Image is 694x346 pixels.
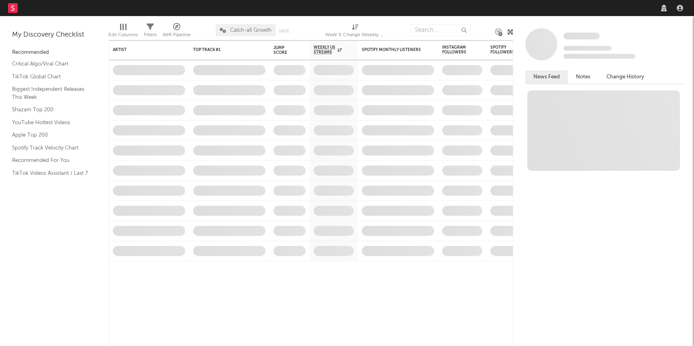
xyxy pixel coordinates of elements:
[598,70,652,84] button: Change History
[12,169,88,185] a: TikTok Videos Assistant / Last 7 Days - Top
[568,70,598,84] button: Notes
[362,47,422,52] div: Spotify Monthly Listeners
[12,156,88,165] a: Recommended For You
[12,118,88,127] a: YouTube Hottest Videos
[325,30,386,40] div: WoW % Change (Weekly US Streams)
[12,105,88,114] a: Shazam Top 200
[230,28,271,33] span: Catch-all Growth
[314,45,335,55] span: Weekly US Streams
[12,30,96,40] div: My Discovery Checklist
[193,47,253,52] div: Top Track #1
[12,72,88,81] a: TikTok Global Chart
[144,30,157,40] div: Filters
[410,24,471,36] input: Search...
[563,54,635,59] span: 0 fans last week
[525,70,568,84] button: News Feed
[108,30,138,40] div: Edit Columns
[12,59,88,68] a: Critical Algo/Viral Chart
[108,20,138,43] div: Edit Columns
[274,45,294,55] div: Jump Score
[144,20,157,43] div: Filters
[325,20,386,43] div: WoW % Change (Weekly US Streams)
[563,46,612,51] span: Tracking Since: [DATE]
[163,20,191,43] div: A&R Pipeline
[12,85,88,101] a: Biggest Independent Releases This Week
[12,131,88,139] a: Apple Top 200
[563,32,600,40] a: Some Artist
[12,48,96,57] div: Recommended
[563,33,600,39] span: Some Artist
[12,143,88,152] a: Spotify Track Velocity Chart
[113,47,173,52] div: Artist
[442,45,470,55] div: Instagram Followers
[163,30,191,40] div: A&R Pipeline
[279,29,289,33] button: Save
[490,45,518,55] div: Spotify Followers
